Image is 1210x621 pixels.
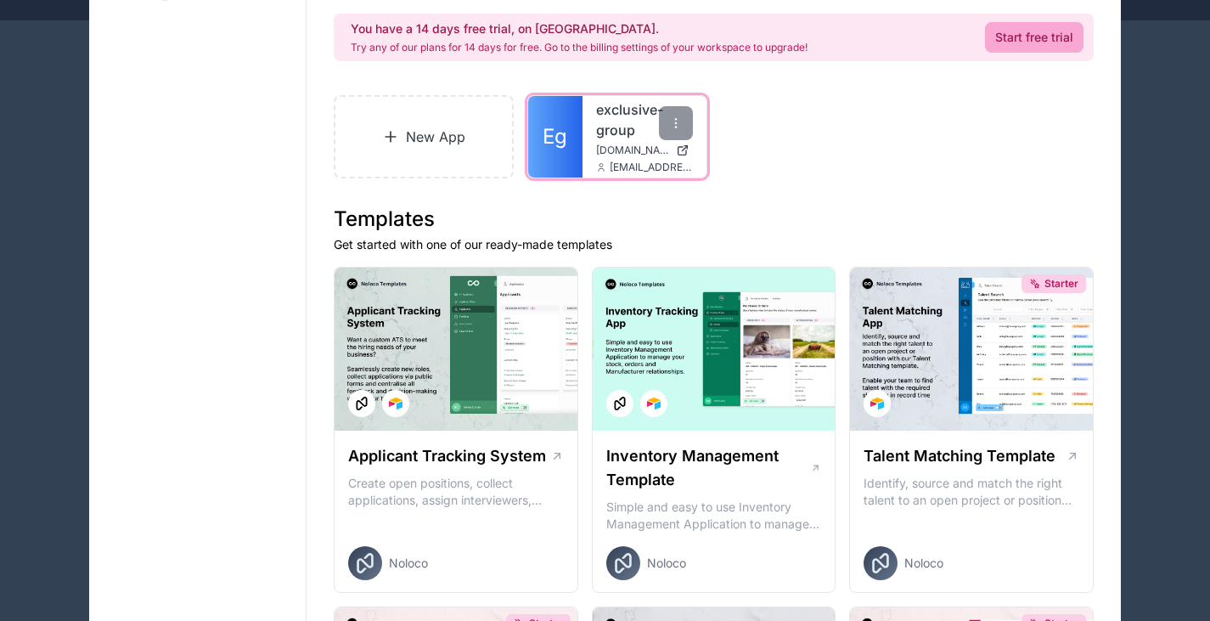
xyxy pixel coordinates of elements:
[389,555,428,572] span: Noloco
[864,444,1055,468] h1: Talent Matching Template
[647,555,686,572] span: Noloco
[348,475,564,509] p: Create open positions, collect applications, assign interviewers, centralise candidate feedback a...
[351,41,808,54] p: Try any of our plans for 14 days for free. Go to the billing settings of your workspace to upgrade!
[647,397,661,410] img: Airtable Logo
[596,99,693,140] a: exclusive-group
[334,236,1094,253] p: Get started with one of our ready-made templates
[904,555,943,572] span: Noloco
[1044,277,1078,291] span: Starter
[596,144,669,157] span: [DOMAIN_NAME]
[351,20,808,37] h2: You have a 14 days free trial, on [GEOGRAPHIC_DATA].
[864,475,1079,509] p: Identify, source and match the right talent to an open project or position with our Talent Matchi...
[334,95,514,178] a: New App
[528,96,582,178] a: Eg
[543,123,567,150] span: Eg
[870,397,884,410] img: Airtable Logo
[985,22,1083,53] a: Start free trial
[389,397,402,410] img: Airtable Logo
[334,206,1094,233] h1: Templates
[606,499,822,533] p: Simple and easy to use Inventory Management Application to manage your stock, orders and Manufact...
[348,444,546,468] h1: Applicant Tracking System
[596,144,693,157] a: [DOMAIN_NAME]
[610,161,693,174] span: [EMAIL_ADDRESS][DOMAIN_NAME]
[606,444,810,492] h1: Inventory Management Template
